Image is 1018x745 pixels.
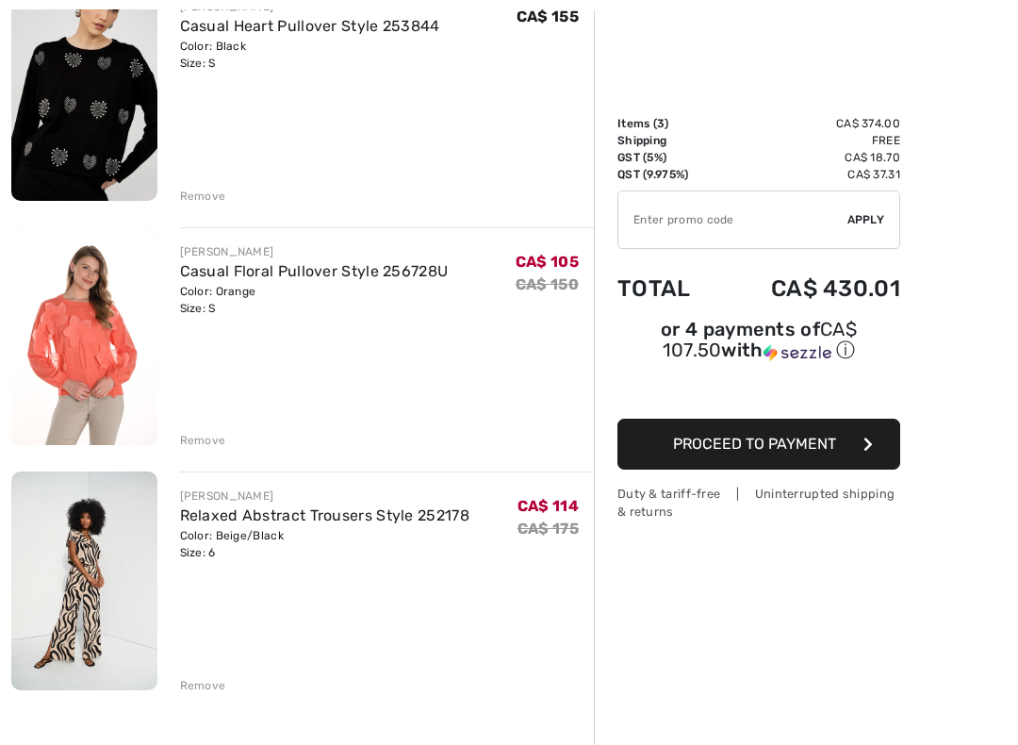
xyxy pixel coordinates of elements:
td: CA$ 18.70 [719,149,900,166]
span: Apply [847,211,885,228]
a: Relaxed Abstract Trousers Style 252178 [180,506,469,524]
td: Items ( ) [617,115,719,132]
td: Free [719,132,900,149]
img: Sezzle [763,344,831,361]
s: CA$ 150 [516,275,579,293]
span: Proceed to Payment [673,435,836,453]
a: Casual Floral Pullover Style 256728U [180,262,449,280]
span: CA$ 105 [516,253,579,271]
td: GST (5%) [617,149,719,166]
td: CA$ 430.01 [719,257,900,321]
div: Remove [180,432,226,449]
div: Color: Black Size: S [180,38,440,72]
input: Promo code [618,191,847,248]
td: CA$ 37.31 [719,166,900,183]
td: Total [617,257,719,321]
img: Relaxed Abstract Trousers Style 252178 [11,472,157,690]
div: Duty & tariff-free | Uninterrupted shipping & returns [617,485,900,521]
span: CA$ 107.50 [663,318,857,361]
div: or 4 payments of with [617,321,900,363]
span: 3 [657,117,665,130]
div: Remove [180,677,226,694]
button: Proceed to Payment [617,419,900,470]
span: CA$ 155 [517,8,579,25]
div: Remove [180,188,226,205]
div: [PERSON_NAME] [180,243,449,260]
span: CA$ 114 [517,497,579,515]
td: QST (9.975%) [617,166,719,183]
a: Casual Heart Pullover Style 253844 [180,17,440,35]
s: CA$ 175 [517,520,579,538]
td: Shipping [617,132,719,149]
div: [PERSON_NAME] [180,488,469,505]
div: Color: Beige/Black Size: 6 [180,527,469,561]
img: Casual Floral Pullover Style 256728U [11,227,157,445]
td: CA$ 374.00 [719,115,900,132]
iframe: PayPal-paypal [617,370,900,412]
div: Color: Orange Size: S [180,283,449,317]
div: or 4 payments ofCA$ 107.50withSezzle Click to learn more about Sezzle [617,321,900,370]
